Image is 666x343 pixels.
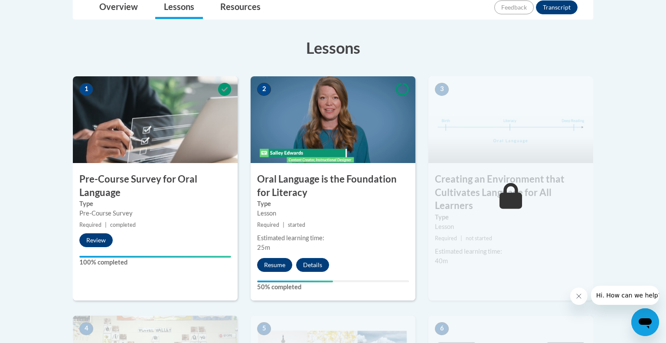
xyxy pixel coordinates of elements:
div: Lesson [257,209,409,218]
span: 4 [79,322,93,335]
span: 40m [435,257,448,265]
div: Estimated learning time: [435,247,587,256]
h3: Oral Language is the Foundation for Literacy [251,173,415,199]
span: Required [79,222,101,228]
span: 6 [435,322,449,335]
button: Transcript [536,0,578,14]
h3: Pre-Course Survey for Oral Language [73,173,238,199]
label: Type [79,199,231,209]
span: | [283,222,284,228]
button: Resume [257,258,292,272]
label: Type [257,199,409,209]
iframe: Button to launch messaging window [631,308,659,336]
span: completed [110,222,136,228]
button: Details [296,258,329,272]
span: 3 [435,83,449,96]
span: started [288,222,305,228]
img: Course Image [73,76,238,163]
img: Course Image [251,76,415,163]
span: 25m [257,244,270,251]
label: 100% completed [79,258,231,267]
span: | [460,235,462,242]
span: not started [466,235,492,242]
span: Required [257,222,279,228]
label: 50% completed [257,282,409,292]
span: | [105,222,107,228]
span: 5 [257,322,271,335]
span: Hi. How can we help? [5,6,70,13]
img: Course Image [428,76,593,163]
iframe: Close message [570,287,588,305]
div: Pre-Course Survey [79,209,231,218]
label: Type [435,212,587,222]
span: 2 [257,83,271,96]
h3: Creating an Environment that Cultivates Language for All Learners [428,173,593,212]
div: Your progress [257,281,333,282]
span: Required [435,235,457,242]
button: Feedback [494,0,534,14]
iframe: Message from company [591,286,659,305]
div: Estimated learning time: [257,233,409,243]
div: Lesson [435,222,587,232]
h3: Lessons [73,37,593,59]
span: 1 [79,83,93,96]
button: Review [79,233,113,247]
div: Your progress [79,256,231,258]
